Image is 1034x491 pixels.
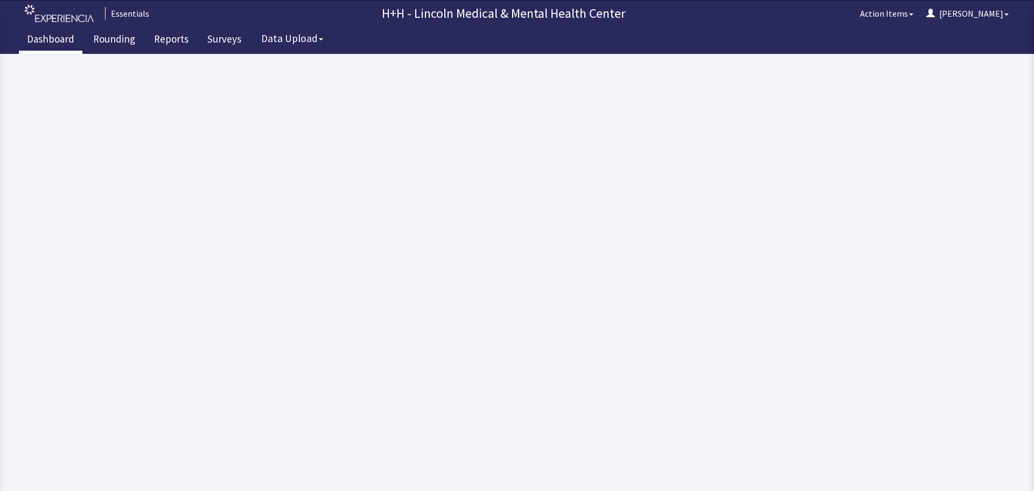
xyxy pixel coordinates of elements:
p: H+H - Lincoln Medical & Mental Health Center [153,5,854,22]
a: Rounding [85,27,143,54]
a: Dashboard [19,27,82,54]
img: experiencia_logo.png [25,5,94,23]
button: Action Items [854,3,920,24]
button: [PERSON_NAME] [920,3,1015,24]
a: Reports [146,27,197,54]
div: Essentials [105,7,149,20]
button: Data Upload [255,29,330,49]
a: Surveys [199,27,249,54]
